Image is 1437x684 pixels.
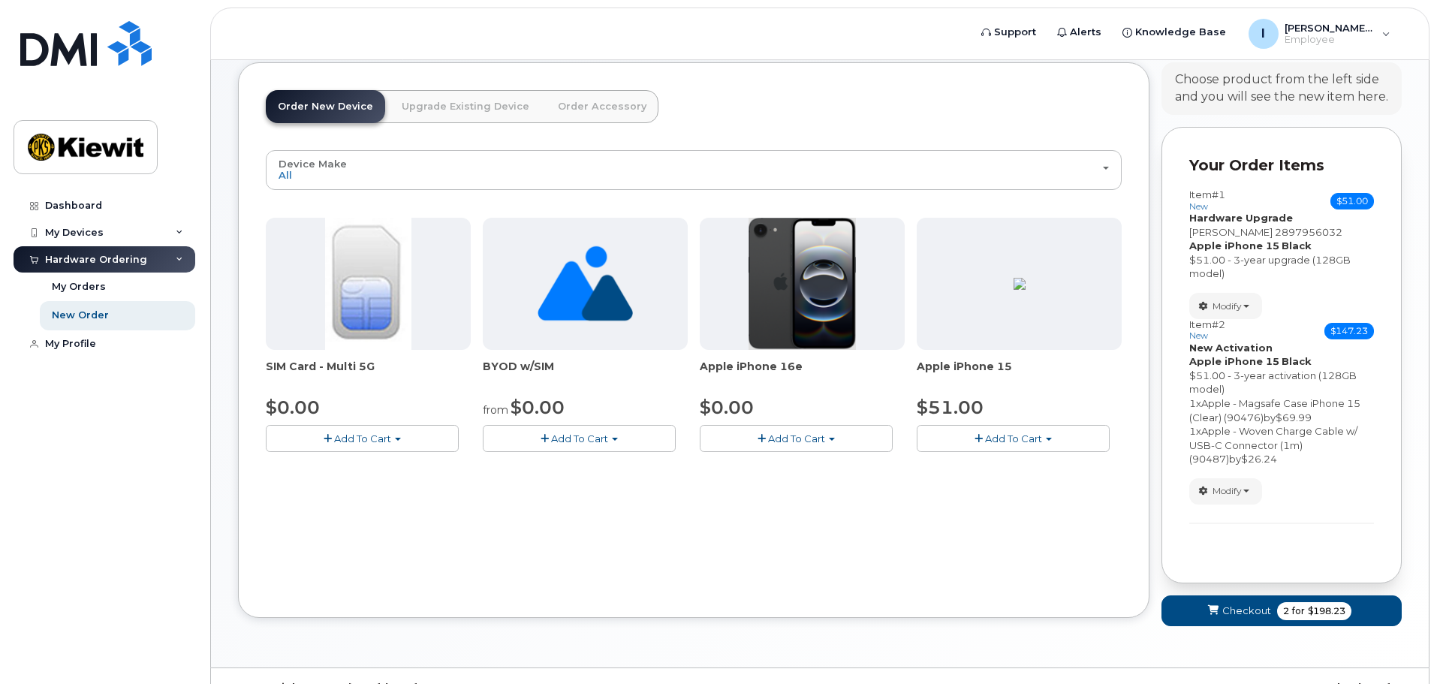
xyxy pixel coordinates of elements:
[334,432,391,444] span: Add To Cart
[1189,478,1262,505] button: Modify
[511,396,565,418] span: $0.00
[1047,17,1112,47] a: Alerts
[1330,193,1374,209] span: $51.00
[1213,300,1242,313] span: Modify
[1372,619,1426,673] iframe: Messenger Launcher
[917,359,1122,389] div: Apple iPhone 15
[551,432,608,444] span: Add To Cart
[279,158,347,170] span: Device Make
[1135,25,1226,40] span: Knowledge Base
[700,396,754,418] span: $0.00
[390,90,541,123] a: Upgrade Existing Device
[1070,25,1101,40] span: Alerts
[1161,595,1402,626] button: Checkout 2 for $198.23
[1189,189,1225,211] h3: Item
[325,218,411,350] img: 00D627D4-43E9-49B7-A367-2C99342E128C.jpg
[1238,19,1401,49] div: Isabella.Serafim
[1189,240,1279,252] strong: Apple iPhone 15
[546,90,658,123] a: Order Accessory
[1212,188,1225,200] span: #1
[1189,212,1293,224] strong: Hardware Upgrade
[1189,319,1225,341] h3: Item
[1112,17,1237,47] a: Knowledge Base
[483,359,688,389] div: BYOD w/SIM
[971,17,1047,47] a: Support
[1282,355,1312,367] strong: Black
[1189,396,1374,424] div: x by
[917,425,1110,451] button: Add To Cart
[266,425,459,451] button: Add To Cart
[266,359,471,389] div: SIM Card - Multi 5G
[1189,155,1374,176] p: Your Order Items
[1189,253,1374,281] div: $51.00 - 3-year upgrade (128GB model)
[1189,330,1208,341] small: new
[1189,342,1273,354] strong: New Activation
[483,403,508,417] small: from
[1283,604,1289,618] span: 2
[1285,22,1375,34] span: [PERSON_NAME].[PERSON_NAME]
[1324,323,1374,339] span: $147.23
[538,218,633,350] img: no_image_found-2caef05468ed5679b831cfe6fc140e25e0c280774317ffc20a367ab7fd17291e.png
[749,218,856,350] img: iPhone_16e_pic.PNG
[917,396,984,418] span: $51.00
[1276,411,1312,423] span: $69.99
[1213,484,1242,498] span: Modify
[266,90,385,123] a: Order New Device
[1189,293,1262,319] button: Modify
[700,359,905,389] div: Apple iPhone 16e
[1261,25,1265,43] span: I
[1308,604,1345,618] span: $198.23
[1289,604,1308,618] span: for
[266,150,1122,189] button: Device Make All
[1212,318,1225,330] span: #2
[1189,424,1374,466] div: x by
[1175,71,1388,106] div: Choose product from the left side and you will see the new item here.
[266,396,320,418] span: $0.00
[1189,355,1279,367] strong: Apple iPhone 15
[1189,226,1273,238] span: [PERSON_NAME]
[985,432,1042,444] span: Add To Cart
[279,169,292,181] span: All
[768,432,825,444] span: Add To Cart
[1282,240,1312,252] strong: Black
[700,425,893,451] button: Add To Cart
[1222,604,1271,618] span: Checkout
[1189,397,1360,423] span: Apple - Magsafe Case iPhone 15 (Clear) (90476)
[1189,369,1374,396] div: $51.00 - 3-year activation (128GB model)
[1189,425,1357,465] span: Apple - Woven Charge Cable w/ USB-C Connector (1m) (90487)
[1189,201,1208,212] small: new
[1189,425,1196,437] span: 1
[1275,226,1342,238] span: 2897956032
[994,25,1036,40] span: Support
[1285,34,1375,46] span: Employee
[1014,278,1026,290] img: 96FE4D95-2934-46F2-B57A-6FE1B9896579.png
[483,425,676,451] button: Add To Cart
[1241,453,1277,465] span: $26.24
[1189,397,1196,409] span: 1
